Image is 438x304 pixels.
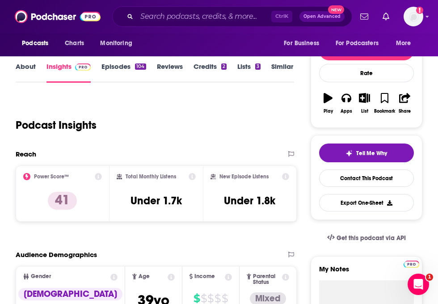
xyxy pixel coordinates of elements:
a: Contact This Podcast [319,169,414,187]
label: My Notes [319,265,414,280]
a: Episodes104 [101,62,146,83]
span: For Business [284,37,319,50]
button: open menu [94,35,143,52]
svg: Add a profile image [416,7,423,14]
span: Charts [65,37,84,50]
button: open menu [390,35,422,52]
a: Show notifications dropdown [379,9,393,24]
a: Pro website [404,259,419,268]
a: Show notifications dropdown [357,9,372,24]
img: User Profile [404,7,423,26]
button: tell me why sparkleTell Me Why [319,144,414,162]
div: [DEMOGRAPHIC_DATA] [18,288,122,300]
div: 104 [135,63,146,70]
h3: Under 1.8k [224,194,275,207]
span: New [328,5,344,14]
h2: Power Score™ [34,173,69,180]
span: Age [139,274,150,279]
div: List [361,109,368,114]
h2: Total Monthly Listens [126,173,176,180]
a: InsightsPodchaser Pro [46,62,91,83]
div: Rate [319,64,414,82]
span: Logged in as hoffmacv [404,7,423,26]
h1: Podcast Insights [16,118,97,132]
h3: Under 1.7k [131,194,182,207]
span: Open Advanced [303,14,341,19]
div: Share [399,109,411,114]
a: About [16,62,36,83]
button: Export One-Sheet [319,194,414,211]
a: Credits2 [194,62,227,83]
p: 41 [48,192,77,210]
button: Open AdvancedNew [299,11,345,22]
a: Get this podcast via API [320,227,413,249]
h2: Audience Demographics [16,250,97,259]
button: Bookmark [374,87,396,119]
span: Ctrl K [271,11,292,22]
span: Income [194,274,215,279]
button: open menu [16,35,60,52]
iframe: Intercom live chat [408,274,429,295]
h2: Reach [16,150,36,158]
div: Bookmark [374,109,395,114]
div: 2 [221,63,227,70]
h2: New Episode Listens [219,173,269,180]
img: Podchaser Pro [75,63,91,71]
button: List [355,87,374,119]
div: Play [324,109,333,114]
button: Show profile menu [404,7,423,26]
span: Monitoring [100,37,132,50]
span: Get this podcast via API [337,234,406,242]
button: Share [396,87,414,119]
span: For Podcasters [336,37,379,50]
div: 3 [255,63,261,70]
img: Podchaser - Follow, Share and Rate Podcasts [15,8,101,25]
img: Podchaser Pro [404,261,419,268]
div: Search podcasts, credits, & more... [112,6,352,27]
a: Lists3 [237,62,261,83]
span: More [396,37,411,50]
div: Apps [341,109,352,114]
input: Search podcasts, credits, & more... [137,9,271,24]
button: Play [319,87,337,119]
a: Similar [271,62,293,83]
img: tell me why sparkle [345,150,353,157]
span: Parental Status [253,274,281,285]
span: Gender [31,274,51,279]
button: open menu [278,35,330,52]
span: Podcasts [22,37,48,50]
a: Reviews [157,62,183,83]
span: 1 [426,274,433,281]
button: Apps [337,87,356,119]
button: open menu [330,35,392,52]
span: Tell Me Why [356,150,387,157]
a: Charts [59,35,89,52]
